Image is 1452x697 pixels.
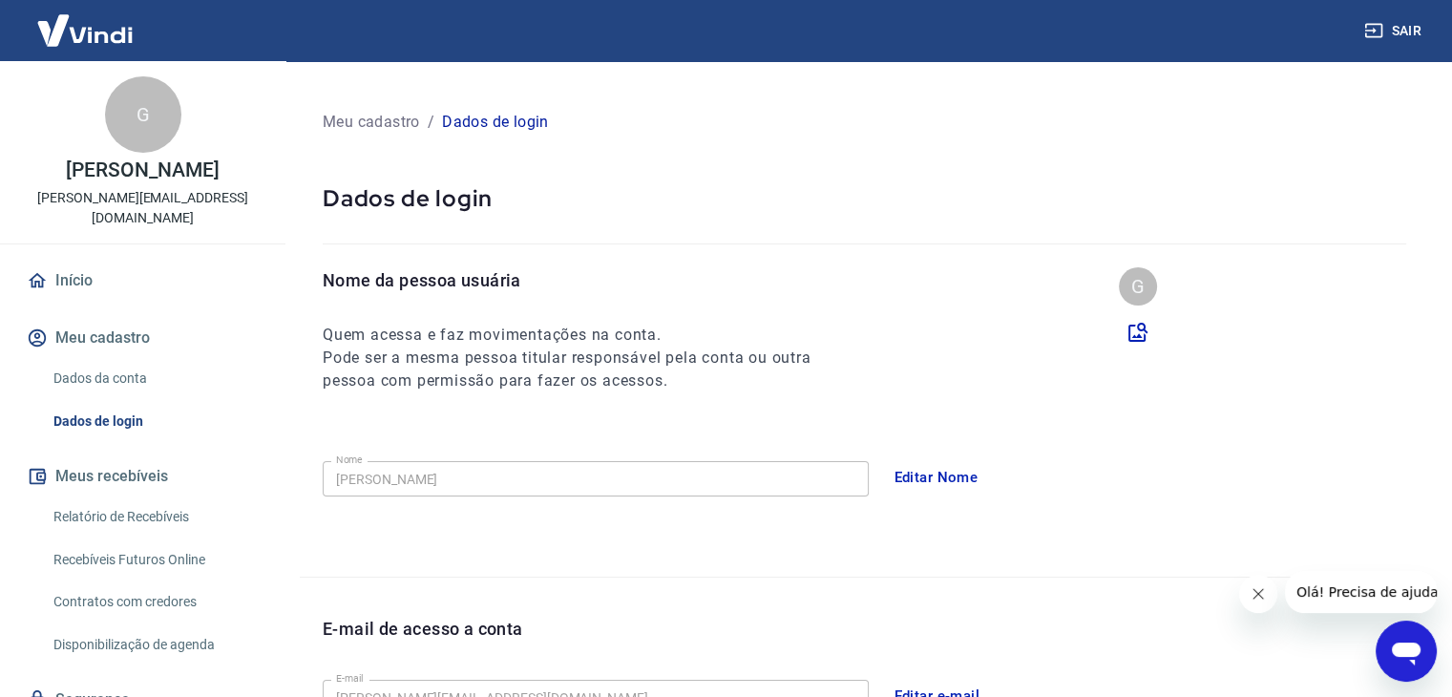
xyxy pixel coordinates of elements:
span: Olá! Precisa de ajuda? [11,13,160,29]
div: G [1119,267,1157,306]
h6: Pode ser a mesma pessoa titular responsável pela conta ou outra pessoa com permissão para fazer o... [323,347,846,392]
label: Nome [336,453,363,467]
a: Dados da conta [46,359,263,398]
p: Meu cadastro [323,111,420,134]
a: Início [23,260,263,302]
iframe: Mensagem da empresa [1285,571,1437,613]
iframe: Botão para abrir a janela de mensagens [1376,621,1437,682]
img: Vindi [23,1,147,59]
p: / [428,111,434,134]
p: [PERSON_NAME] [66,160,219,180]
a: Dados de login [46,402,263,441]
a: Relatório de Recebíveis [46,497,263,537]
a: Contratos com credores [46,582,263,622]
div: G [105,76,181,153]
p: Nome da pessoa usuária [323,267,846,293]
a: Disponibilização de agenda [46,625,263,665]
p: [PERSON_NAME][EMAIL_ADDRESS][DOMAIN_NAME] [15,188,270,228]
p: Dados de login [442,111,549,134]
button: Meus recebíveis [23,455,263,497]
button: Sair [1360,13,1429,49]
p: Dados de login [323,183,1406,213]
iframe: Fechar mensagem [1239,575,1277,613]
h6: Quem acessa e faz movimentações na conta. [323,324,846,347]
label: E-mail [336,671,363,686]
a: Recebíveis Futuros Online [46,540,263,580]
p: E-mail de acesso a conta [323,616,523,642]
button: Editar Nome [884,457,989,497]
button: Meu cadastro [23,317,263,359]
